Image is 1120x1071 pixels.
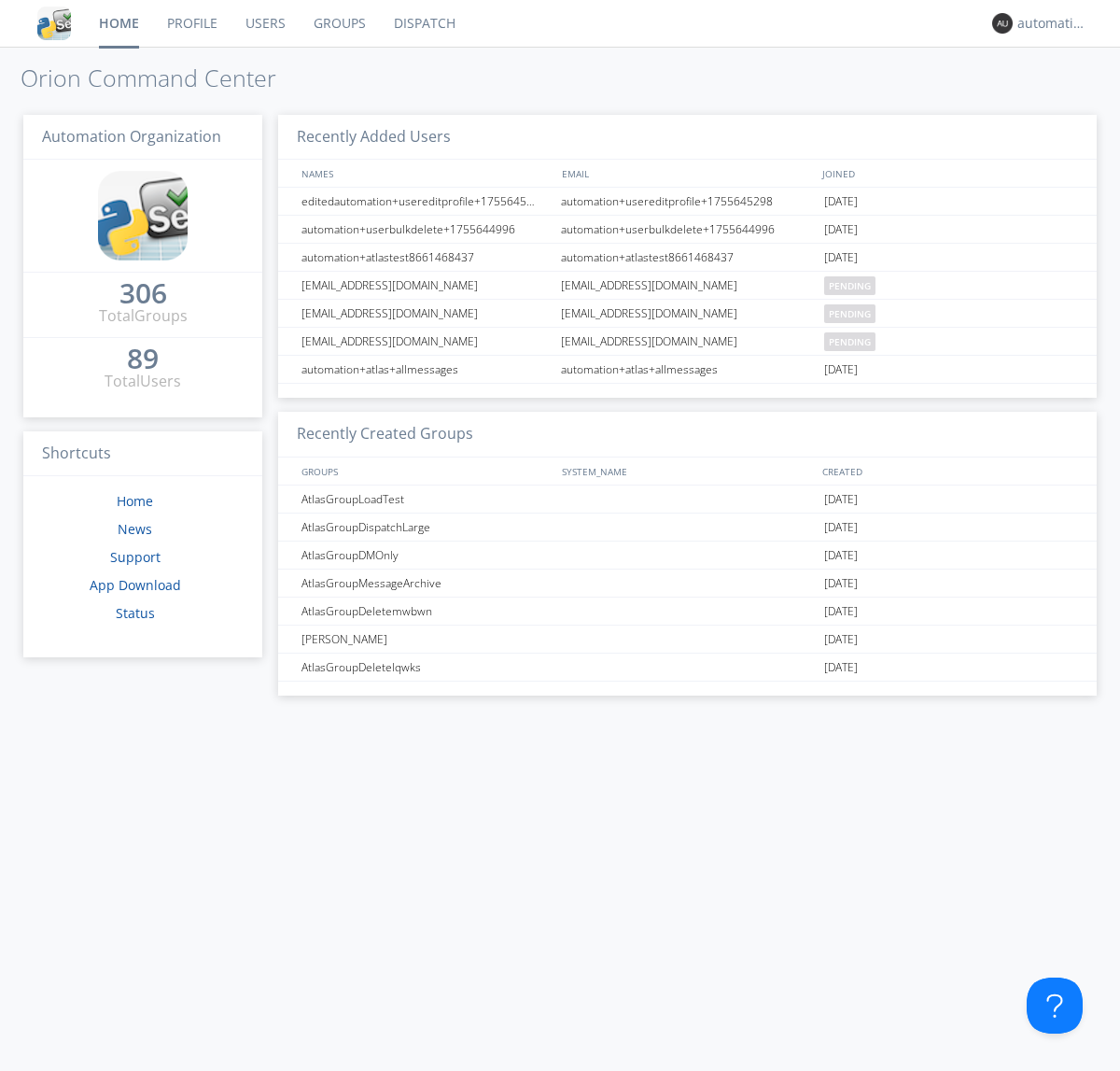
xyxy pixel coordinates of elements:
span: [DATE] [824,598,858,626]
a: 306 [119,284,167,305]
div: [PERSON_NAME] [297,626,555,653]
div: automation+userbulkdelete+1755644996 [297,216,555,243]
div: [EMAIL_ADDRESS][DOMAIN_NAME] [556,328,819,355]
div: EMAIL [557,160,818,187]
div: AtlasGroupDeletelqwks [297,654,555,681]
span: [DATE] [824,542,858,570]
a: Status [116,604,155,622]
div: Total Groups [99,305,188,327]
div: AtlasGroupMessageArchive [297,570,555,597]
div: automation+atlas0004 [1017,14,1087,33]
span: [DATE] [824,486,858,514]
div: editedautomation+usereditprofile+1755645298 [297,188,555,215]
div: SYSTEM_NAME [557,458,818,485]
a: Support [110,548,161,566]
a: 89 [127,349,159,371]
div: AtlasGroupDMOnly [297,542,555,569]
a: News [118,520,152,538]
a: automation+userbulkdelete+1755644996automation+userbulkdelete+1755644996[DATE] [278,216,1097,244]
div: AtlasGroupDispatchLarge [297,514,555,541]
a: AtlasGroupDMOnly[DATE] [278,542,1097,570]
h3: Recently Created Groups [278,412,1097,458]
a: [EMAIL_ADDRESS][DOMAIN_NAME][EMAIL_ADDRESS][DOMAIN_NAME]pending [278,300,1097,328]
h3: Shortcuts [23,431,262,477]
a: AtlasGroupLoadTest[DATE] [278,486,1097,514]
div: Total Users [105,371,181,392]
a: AtlasGroupMessageArchive[DATE] [278,570,1097,598]
img: cddb5a64eb264b2086981ab96f4c1ba7 [98,171,188,261]
div: JOINED [818,160,1079,187]
div: automation+atlas+allmessages [297,356,555,383]
span: Automation Organization [42,126,221,147]
div: automation+userbulkdelete+1755644996 [556,216,819,243]
span: [DATE] [824,244,858,272]
a: [EMAIL_ADDRESS][DOMAIN_NAME][EMAIL_ADDRESS][DOMAIN_NAME]pending [278,328,1097,356]
div: [EMAIL_ADDRESS][DOMAIN_NAME] [297,272,555,299]
iframe: Toggle Customer Support [1027,978,1083,1034]
span: pending [824,276,875,295]
h3: Recently Added Users [278,115,1097,161]
a: editedautomation+usereditprofile+1755645298automation+usereditprofile+1755645298[DATE] [278,188,1097,216]
span: pending [824,304,875,323]
span: [DATE] [824,188,858,216]
img: 373638.png [992,13,1013,34]
div: automation+atlastest8661468437 [556,244,819,271]
div: 306 [119,284,167,303]
a: Home [117,492,153,510]
a: AtlasGroupDispatchLarge[DATE] [278,514,1097,542]
div: AtlasGroupLoadTest [297,486,555,513]
a: App Download [90,576,181,594]
span: pending [824,332,875,351]
div: automation+usereditprofile+1755645298 [556,188,819,215]
a: [EMAIL_ADDRESS][DOMAIN_NAME][EMAIL_ADDRESS][DOMAIN_NAME]pending [278,272,1097,300]
div: [EMAIL_ADDRESS][DOMAIN_NAME] [556,272,819,299]
span: [DATE] [824,216,858,244]
div: 89 [127,349,159,368]
a: [PERSON_NAME][DATE] [278,626,1097,654]
div: automation+atlastest8661468437 [297,244,555,271]
a: automation+atlas+allmessagesautomation+atlas+allmessages[DATE] [278,356,1097,384]
a: AtlasGroupDeletemwbwn[DATE] [278,598,1097,626]
img: cddb5a64eb264b2086981ab96f4c1ba7 [37,7,71,40]
a: automation+atlastest8661468437automation+atlastest8661468437[DATE] [278,244,1097,272]
div: [EMAIL_ADDRESS][DOMAIN_NAME] [297,328,555,355]
div: automation+atlas+allmessages [556,356,819,383]
div: CREATED [818,458,1079,485]
span: [DATE] [824,570,858,598]
div: [EMAIL_ADDRESS][DOMAIN_NAME] [297,300,555,327]
span: [DATE] [824,654,858,682]
div: NAMES [297,160,553,187]
a: AtlasGroupDeletelqwks[DATE] [278,654,1097,682]
div: AtlasGroupDeletemwbwn [297,598,555,625]
span: [DATE] [824,356,858,384]
span: [DATE] [824,514,858,542]
span: [DATE] [824,626,858,654]
div: GROUPS [297,458,553,485]
div: [EMAIL_ADDRESS][DOMAIN_NAME] [556,300,819,327]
